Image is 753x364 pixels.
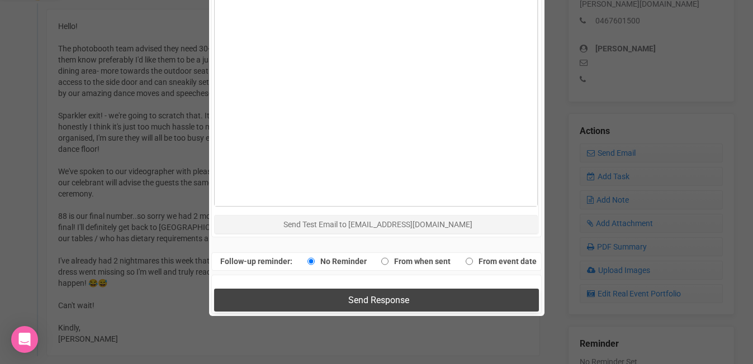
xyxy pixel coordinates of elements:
[220,253,292,269] label: Follow-up reminder:
[376,253,451,269] label: From when sent
[460,253,537,269] label: From event date
[11,326,38,353] div: Open Intercom Messenger
[302,253,367,269] label: No Reminder
[348,295,409,305] span: Send Response
[283,220,472,229] span: Send Test Email to [EMAIL_ADDRESS][DOMAIN_NAME]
